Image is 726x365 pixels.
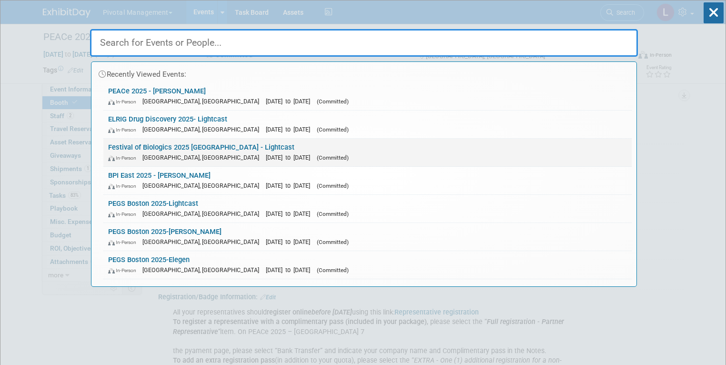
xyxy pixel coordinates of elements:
span: (Committed) [317,126,349,133]
span: In-Person [108,239,141,245]
span: [GEOGRAPHIC_DATA], [GEOGRAPHIC_DATA] [142,238,264,245]
span: (Committed) [317,98,349,105]
span: In-Person [108,99,141,105]
span: [DATE] to [DATE] [266,154,315,161]
span: [GEOGRAPHIC_DATA], [GEOGRAPHIC_DATA] [142,182,264,189]
span: [DATE] to [DATE] [266,182,315,189]
span: [DATE] to [DATE] [266,98,315,105]
span: (Committed) [317,211,349,217]
span: (Committed) [317,267,349,274]
span: (Committed) [317,154,349,161]
span: In-Person [108,267,141,274]
span: [GEOGRAPHIC_DATA], [GEOGRAPHIC_DATA] [142,126,264,133]
a: PEGS Boston 2025-Lightcast In-Person [GEOGRAPHIC_DATA], [GEOGRAPHIC_DATA] [DATE] to [DATE] (Commi... [103,195,632,223]
span: [DATE] to [DATE] [266,126,315,133]
a: ELRIG Drug Discovery 2025- Lightcast In-Person [GEOGRAPHIC_DATA], [GEOGRAPHIC_DATA] [DATE] to [DA... [103,111,632,138]
a: PEACe 2025 - [PERSON_NAME] In-Person [GEOGRAPHIC_DATA], [GEOGRAPHIC_DATA] [DATE] to [DATE] (Commi... [103,82,632,110]
span: [GEOGRAPHIC_DATA], [GEOGRAPHIC_DATA] [142,154,264,161]
a: PEGS Boston 2025-[PERSON_NAME] In-Person [GEOGRAPHIC_DATA], [GEOGRAPHIC_DATA] [DATE] to [DATE] (C... [103,223,632,251]
span: In-Person [108,127,141,133]
span: In-Person [108,155,141,161]
span: [DATE] to [DATE] [266,210,315,217]
input: Search for Events or People... [90,29,638,57]
span: [GEOGRAPHIC_DATA], [GEOGRAPHIC_DATA] [142,98,264,105]
span: [GEOGRAPHIC_DATA], [GEOGRAPHIC_DATA] [142,266,264,274]
a: PEGS Boston 2025-Elegen In-Person [GEOGRAPHIC_DATA], [GEOGRAPHIC_DATA] [DATE] to [DATE] (Committed) [103,251,632,279]
a: BPI East 2025 - [PERSON_NAME] In-Person [GEOGRAPHIC_DATA], [GEOGRAPHIC_DATA] [DATE] to [DATE] (Co... [103,167,632,194]
span: [GEOGRAPHIC_DATA], [GEOGRAPHIC_DATA] [142,210,264,217]
span: (Committed) [317,239,349,245]
span: [DATE] to [DATE] [266,266,315,274]
span: In-Person [108,211,141,217]
span: (Committed) [317,182,349,189]
span: [DATE] to [DATE] [266,238,315,245]
span: In-Person [108,183,141,189]
a: Festival of Biologics 2025 [GEOGRAPHIC_DATA] - Lightcast In-Person [GEOGRAPHIC_DATA], [GEOGRAPHIC... [103,139,632,166]
div: Recently Viewed Events: [96,62,632,82]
